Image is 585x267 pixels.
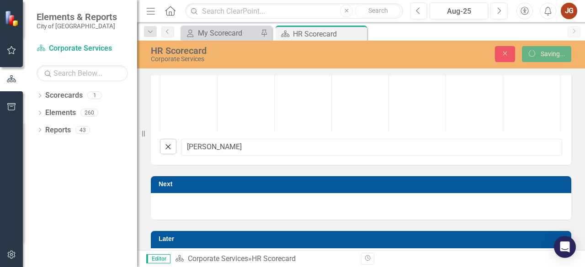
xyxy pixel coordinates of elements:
[5,10,21,26] img: ClearPoint Strategy
[159,236,567,242] h3: Later
[45,90,83,101] a: Scorecards
[554,236,576,258] div: Open Intercom Messenger
[37,11,117,22] span: Elements & Reports
[80,109,98,117] div: 260
[151,56,380,63] div: Corporate Services
[37,65,128,81] input: Search Below...
[87,92,102,99] div: 1
[198,27,258,39] div: My Scorecard
[188,254,248,263] a: Corporate Services
[433,6,485,17] div: Aug-25
[183,27,258,39] a: My Scorecard
[45,125,71,136] a: Reports
[368,7,388,14] span: Search
[181,139,562,156] input: Find in Active HR Initiatives - Mgr NOW...
[37,43,128,54] a: Corporate Services
[430,3,488,19] button: Aug-25
[75,126,90,134] div: 43
[522,46,571,62] button: Saving...
[561,3,577,19] button: JG
[159,181,567,188] h3: Next
[355,5,401,17] button: Search
[293,28,365,40] div: HR Scorecard
[151,46,380,56] div: HR Scorecard
[146,254,170,263] span: Editor
[185,3,403,19] input: Search ClearPoint...
[45,108,76,118] a: Elements
[175,254,354,264] div: »
[252,254,296,263] div: HR Scorecard
[37,22,117,30] small: City of [GEOGRAPHIC_DATA]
